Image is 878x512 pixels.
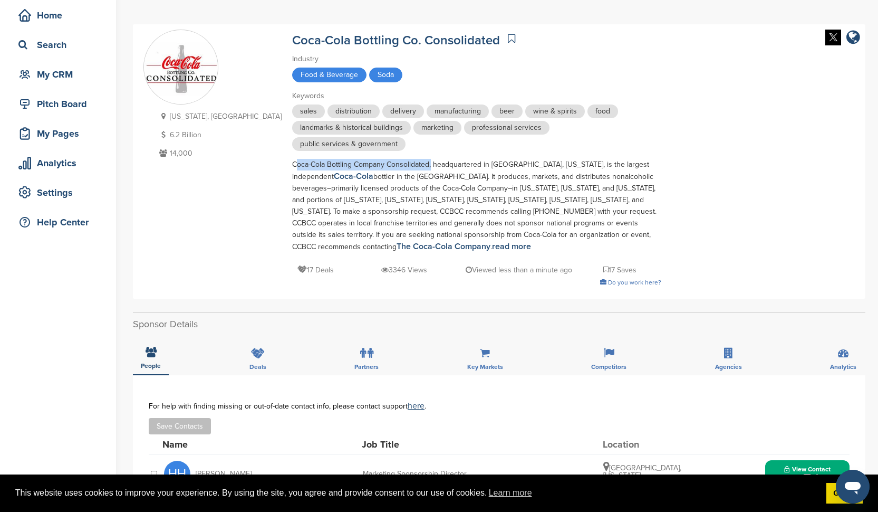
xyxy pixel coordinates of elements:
[487,485,534,501] a: learn more about cookies
[715,364,742,370] span: Agencies
[162,440,278,449] div: Name
[382,105,424,118] span: delivery
[600,279,661,286] a: Do you work here?
[771,458,843,490] button: View Contact
[587,105,618,118] span: food
[362,440,520,449] div: Job Title
[16,35,105,54] div: Search
[11,210,105,234] a: Help Center
[16,124,105,143] div: My Pages
[591,364,626,370] span: Competitors
[826,483,863,504] a: dismiss cookie message
[157,110,282,123] p: [US_STATE], [GEOGRAPHIC_DATA]
[11,33,105,57] a: Search
[16,65,105,84] div: My CRM
[334,171,373,182] a: Coca-Cola
[292,137,406,151] span: public services & government
[249,364,266,370] span: Deals
[15,485,818,501] span: This website uses cookies to improve your experience. By using the site, you agree and provide co...
[369,68,402,82] span: Soda
[525,105,585,118] span: wine & spirits
[836,470,870,504] iframe: Button to launch messaging window
[16,154,105,173] div: Analytics
[11,62,105,87] a: My CRM
[292,33,500,48] a: Coca-Cola Bottling Co. Consolidated
[830,364,856,370] span: Analytics
[292,68,366,82] span: Food & Beverage
[381,263,427,277] p: 3346 Views
[292,159,661,253] div: Coca-Cola Bottling Company Consolidated, headquartered in [GEOGRAPHIC_DATA], [US_STATE], is the l...
[603,440,682,449] div: Location
[292,105,325,118] span: sales
[157,128,282,141] p: 6.2 Billion
[292,90,661,102] div: Keywords
[11,151,105,175] a: Analytics
[464,121,549,135] span: professional services
[157,147,282,160] p: 14,000
[292,121,411,135] span: landmarks & historical buildings
[149,418,211,434] button: Save Contacts
[16,183,105,202] div: Settings
[11,92,105,116] a: Pitch Board
[11,3,105,27] a: Home
[297,263,334,277] p: 17 Deals
[11,121,105,146] a: My Pages
[846,30,860,47] a: company link
[327,105,380,118] span: distribution
[408,401,424,411] a: here
[133,317,865,331] h2: Sponsor Details
[467,364,503,370] span: Key Markets
[491,105,523,118] span: beer
[413,121,461,135] span: marketing
[149,402,850,410] div: For help with finding missing or out-of-date contact info, please contact support .
[784,466,831,473] span: View Contact
[196,470,252,478] span: [PERSON_NAME]
[397,241,490,252] a: The Coca-Cola Company
[16,94,105,113] div: Pitch Board
[466,263,572,277] p: Viewed less than a minute ago
[603,463,681,487] span: [GEOGRAPHIC_DATA], [US_STATE], [GEOGRAPHIC_DATA]
[141,363,161,369] span: People
[144,31,218,105] img: Sponsorpitch & Coca-Cola Bottling Co. Consolidated
[16,213,105,232] div: Help Center
[16,6,105,25] div: Home
[164,461,190,487] span: HH
[363,470,521,478] div: Marketing Sponsorship Director
[492,241,531,252] a: read more
[11,181,105,205] a: Settings
[427,105,489,118] span: manufacturing
[292,53,661,65] div: Industry
[608,279,661,286] span: Do you work here?
[603,263,636,277] p: 17 Saves
[825,30,841,45] img: Twitter white
[354,364,379,370] span: Partners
